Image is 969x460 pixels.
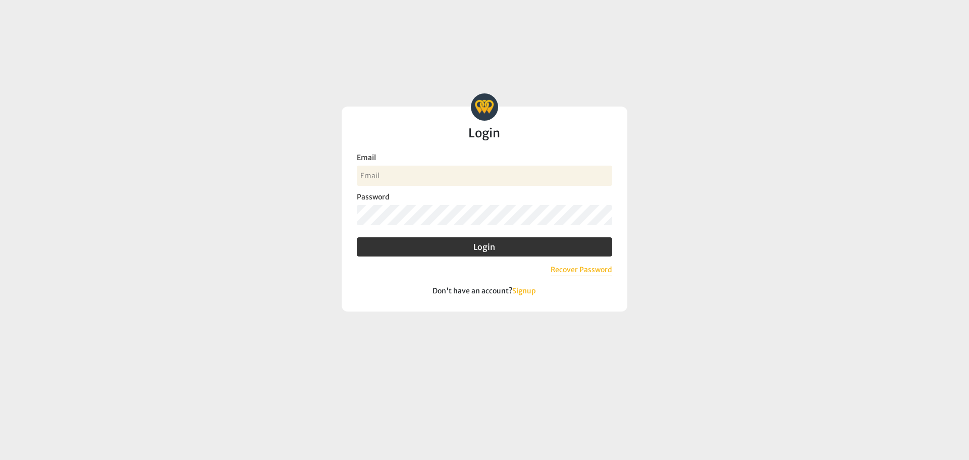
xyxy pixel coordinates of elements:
[512,286,536,295] a: Signup
[357,166,612,186] input: Email
[357,127,612,140] h2: Login
[357,191,612,202] label: Password
[357,237,612,257] button: Login
[357,286,612,296] p: Don't have an account?
[357,152,612,163] label: Email
[551,265,612,276] button: Recover Password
